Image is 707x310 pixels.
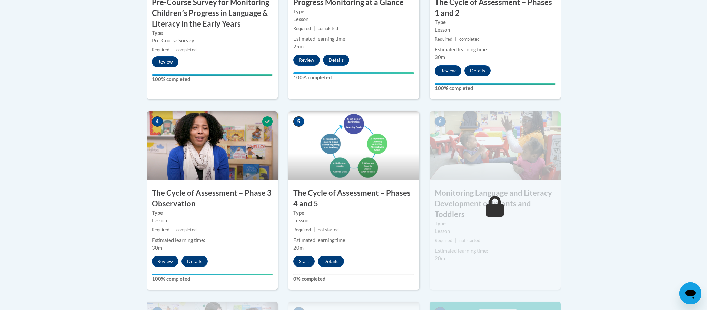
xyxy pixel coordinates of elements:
[152,227,169,232] span: Required
[293,26,311,31] span: Required
[459,238,480,243] span: not started
[293,72,414,74] div: Your progress
[318,227,339,232] span: not started
[455,37,456,42] span: |
[430,111,561,180] img: Course Image
[435,54,445,60] span: 30m
[435,238,452,243] span: Required
[152,209,273,217] label: Type
[176,227,197,232] span: completed
[435,247,556,255] div: Estimated learning time:
[152,116,163,127] span: 4
[293,55,320,66] button: Review
[152,29,273,37] label: Type
[464,65,491,76] button: Details
[293,209,414,217] label: Type
[293,8,414,16] label: Type
[455,238,456,243] span: |
[314,26,315,31] span: |
[435,255,445,261] span: 20m
[152,245,162,251] span: 30m
[152,274,273,275] div: Your progress
[435,37,452,42] span: Required
[314,227,315,232] span: |
[152,256,178,267] button: Review
[318,26,338,31] span: completed
[176,47,197,52] span: completed
[293,217,414,224] div: Lesson
[435,19,556,26] label: Type
[152,74,273,76] div: Your progress
[293,74,414,81] label: 100% completed
[147,188,278,209] h3: The Cycle of Assessment – Phase 3 Observation
[435,26,556,34] div: Lesson
[293,43,304,49] span: 25m
[172,47,174,52] span: |
[459,37,480,42] span: completed
[152,56,178,67] button: Review
[318,256,344,267] button: Details
[435,116,446,127] span: 6
[293,116,304,127] span: 5
[435,220,556,227] label: Type
[293,35,414,43] div: Estimated learning time:
[152,217,273,224] div: Lesson
[172,227,174,232] span: |
[435,46,556,54] div: Estimated learning time:
[288,188,419,209] h3: The Cycle of Assessment – Phases 4 and 5
[293,16,414,23] div: Lesson
[435,83,556,85] div: Your progress
[293,236,414,244] div: Estimated learning time:
[293,256,315,267] button: Start
[152,47,169,52] span: Required
[293,275,414,283] label: 0% completed
[435,227,556,235] div: Lesson
[152,275,273,283] label: 100% completed
[152,236,273,244] div: Estimated learning time:
[435,65,461,76] button: Review
[152,76,273,83] label: 100% completed
[147,111,278,180] img: Course Image
[679,282,701,304] iframe: Button to launch messaging window
[430,188,561,220] h3: Monitoring Language and Literacy Development of Infants and Toddlers
[288,111,419,180] img: Course Image
[152,37,273,45] div: Pre-Course Survey
[435,85,556,92] label: 100% completed
[293,227,311,232] span: Required
[323,55,349,66] button: Details
[293,245,304,251] span: 20m
[181,256,208,267] button: Details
